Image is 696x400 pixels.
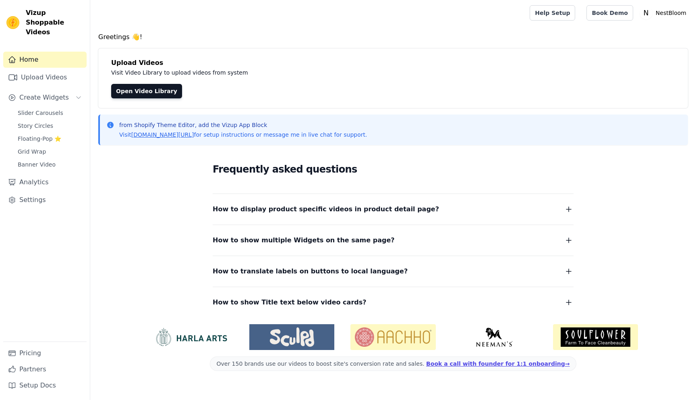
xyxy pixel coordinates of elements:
[213,297,574,308] button: How to show Title text below video cards?
[213,204,439,215] span: How to display product specific videos in product detail page?
[18,109,63,117] span: Slider Carousels
[13,159,87,170] a: Banner Video
[3,361,87,377] a: Partners
[3,90,87,106] button: Create Widgets
[148,327,233,347] img: HarlaArts
[213,235,395,246] span: How to show multiple Widgets on the same page?
[98,32,688,42] h4: Greetings 👋!
[3,69,87,85] a: Upload Videos
[19,93,69,102] span: Create Widgets
[213,235,574,246] button: How to show multiple Widgets on the same page?
[213,204,574,215] button: How to display product specific videos in product detail page?
[111,58,675,68] h4: Upload Videos
[213,266,574,277] button: How to translate labels on buttons to local language?
[652,6,690,20] p: NestBloom
[213,297,367,308] span: How to show Title text below video cards?
[3,52,87,68] a: Home
[3,192,87,208] a: Settings
[643,9,648,17] text: N
[640,6,690,20] button: N NestBloom
[213,266,408,277] span: How to translate labels on buttons to local language?
[13,120,87,131] a: Story Circles
[3,345,87,361] a: Pricing
[18,160,56,169] span: Banner Video
[452,327,537,347] img: Neeman's
[13,146,87,157] a: Grid Wrap
[426,360,570,367] a: Book a call with founder for 1:1 onboarding
[26,8,83,37] span: Vizup Shoppable Videos
[18,122,53,130] span: Story Circles
[6,16,19,29] img: Vizup
[213,161,574,177] h2: Frequently asked questions
[3,377,87,394] a: Setup Docs
[13,107,87,119] a: Slider Carousels
[249,327,334,347] img: Sculpd US
[553,324,638,350] img: Soulflower
[131,131,194,138] a: [DOMAIN_NAME][URL]
[111,68,472,77] p: Visit Video Library to upload videos from system
[530,5,575,21] a: Help Setup
[18,148,46,156] span: Grid Wrap
[3,174,87,190] a: Analytics
[586,5,633,21] a: Book Demo
[350,324,435,350] img: Aachho
[119,121,367,129] p: from Shopify Theme Editor, add the Vizup App Block
[119,131,367,139] p: Visit for setup instructions or message me in live chat for support.
[13,133,87,144] a: Floating-Pop ⭐
[18,135,61,143] span: Floating-Pop ⭐
[111,84,182,98] a: Open Video Library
